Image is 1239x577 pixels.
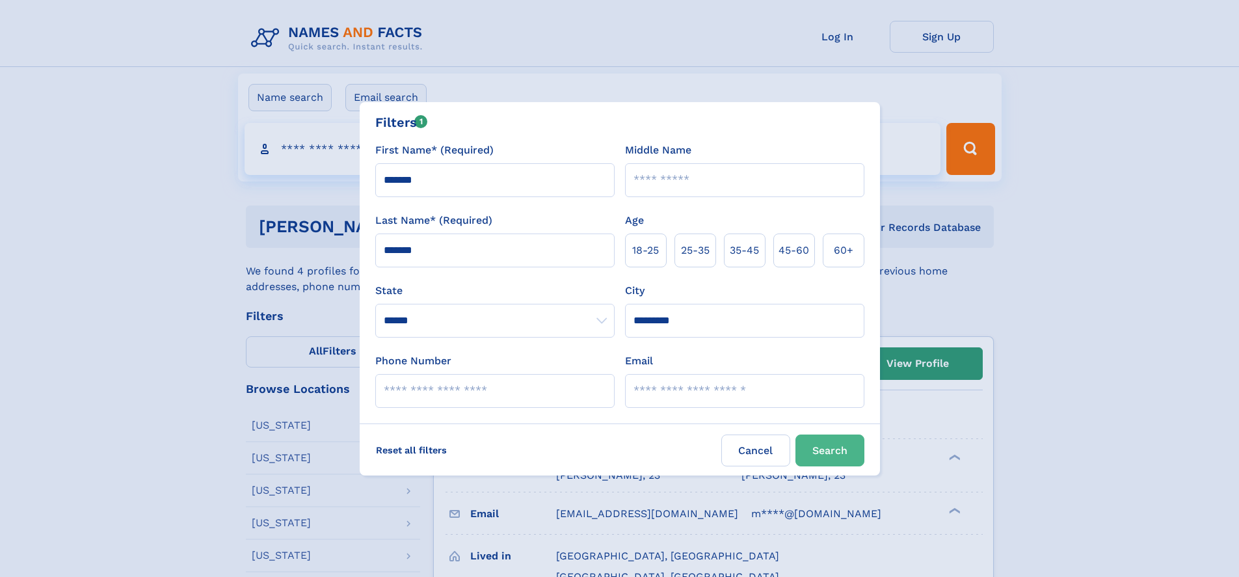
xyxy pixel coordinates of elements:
[375,113,428,132] div: Filters
[625,353,653,369] label: Email
[375,142,494,158] label: First Name* (Required)
[367,435,455,466] label: Reset all filters
[375,283,615,299] label: State
[730,243,759,258] span: 35‑45
[625,142,691,158] label: Middle Name
[625,283,645,299] label: City
[375,213,492,228] label: Last Name* (Required)
[375,353,451,369] label: Phone Number
[795,435,864,466] button: Search
[834,243,853,258] span: 60+
[779,243,809,258] span: 45‑60
[625,213,644,228] label: Age
[681,243,710,258] span: 25‑35
[632,243,659,258] span: 18‑25
[721,435,790,466] label: Cancel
